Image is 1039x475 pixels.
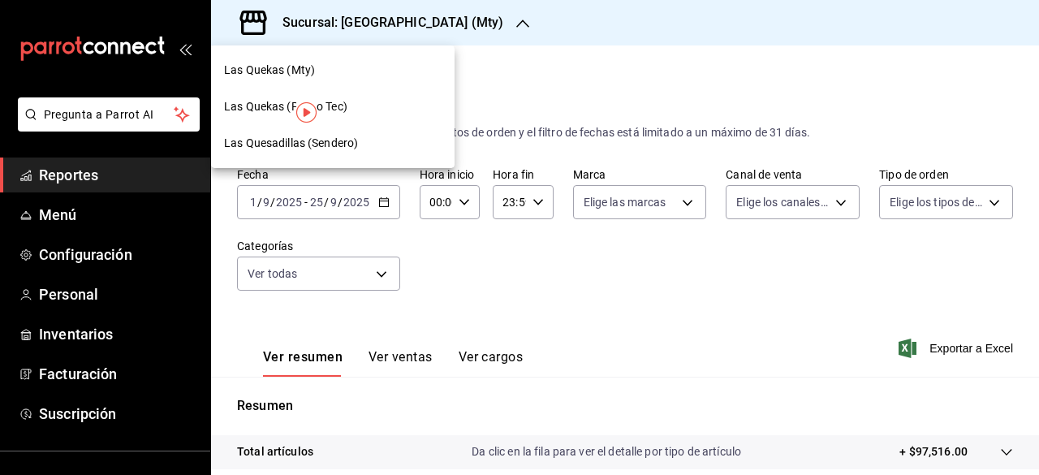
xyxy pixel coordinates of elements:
span: Las Quekas (Mty) [224,62,315,79]
span: Las Quekas (Paseo Tec) [224,98,347,115]
span: Las Quesadillas (Sendero) [224,135,358,152]
div: Las Quekas (Paseo Tec) [211,89,455,125]
div: Las Quesadillas (Sendero) [211,125,455,162]
div: Las Quekas (Mty) [211,52,455,89]
img: Tooltip marker [296,102,317,123]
